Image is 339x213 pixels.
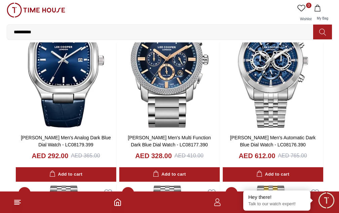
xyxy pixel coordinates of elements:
[223,0,323,129] img: Lee Cooper Men's Automatic Dark Blue Dial Watch - LC08176.390
[21,135,111,147] a: [PERSON_NAME] Men's Analog Dark Blue Dial Watch - LC08179.399
[317,191,336,210] div: Chat Widget
[313,3,332,24] button: My Bag
[16,167,116,182] button: Add to cart
[239,151,275,161] h4: AED 612.00
[135,151,172,161] h4: AED 328.00
[296,3,313,24] a: 0Wishlist
[71,152,100,160] div: AED 365.00
[119,0,220,129] img: Lee Cooper Men's Multi Function Dark Blue Dial Watch - LC08177.390
[153,171,186,178] div: Add to cart
[16,0,116,129] img: Lee Cooper Men's Analog Dark Blue Dial Watch - LC08179.399
[114,198,122,206] a: Home
[314,16,331,20] span: My Bag
[306,3,311,8] span: 0
[18,187,31,199] span: 20 %
[230,135,316,147] a: [PERSON_NAME] Men's Automatic Dark Blue Dial Watch - LC08176.390
[297,17,314,21] span: Wishlist
[7,3,65,17] img: ...
[278,152,307,160] div: AED 765.00
[122,187,134,199] span: 20 %
[119,167,220,182] button: Add to cart
[49,171,82,178] div: Add to cart
[248,201,305,207] p: Talk to our watch expert!
[223,167,323,182] button: Add to cart
[248,194,305,201] div: Hey there!
[128,135,211,147] a: [PERSON_NAME] Men's Multi Function Dark Blue Dial Watch - LC08177.390
[225,187,238,199] span: 20 %
[256,171,289,178] div: Add to cart
[174,152,203,160] div: AED 410.00
[32,151,68,161] h4: AED 292.00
